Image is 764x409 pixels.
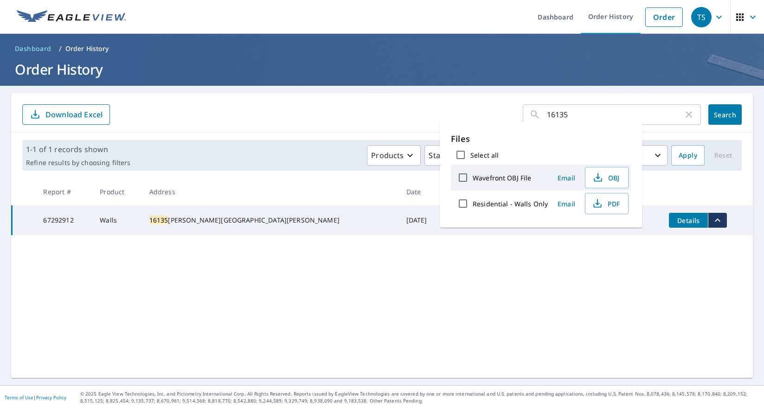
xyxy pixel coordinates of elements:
p: Refine results by choosing filters [26,159,130,167]
span: Apply [679,150,697,161]
button: Apply [671,145,705,166]
span: Details [674,216,702,225]
a: Order [645,7,683,27]
label: Wavefront OBJ File [473,173,531,182]
p: Products [371,150,404,161]
button: filesDropdownBtn-67292912 [708,213,727,228]
a: Dashboard [11,41,55,56]
button: Download Excel [22,104,110,125]
label: Select all [470,151,499,160]
span: Dashboard [15,44,51,53]
th: Date [399,178,443,205]
th: Address [142,178,399,205]
button: PDF [585,193,629,214]
p: Order History [65,44,109,53]
h1: Order History [11,60,753,79]
mark: 16135 [149,216,168,224]
p: Files [451,133,631,145]
div: [PERSON_NAME][GEOGRAPHIC_DATA][PERSON_NAME] [149,216,392,225]
button: Products [367,145,421,166]
th: Report # [36,178,92,205]
td: Walls [92,205,142,235]
button: Email [552,197,581,211]
span: Email [555,199,578,208]
div: TS [691,7,712,27]
button: Status [424,145,469,166]
button: OBJ [585,167,629,188]
button: Search [708,104,742,125]
button: Email [552,171,581,185]
nav: breadcrumb [11,41,753,56]
span: Search [716,110,734,119]
p: © 2025 Eagle View Technologies, Inc. and Pictometry International Corp. All Rights Reserved. Repo... [80,390,759,404]
li: / [59,43,62,54]
span: OBJ [591,172,621,183]
th: Product [92,178,142,205]
input: Address, Report #, Claim ID, etc. [547,102,683,128]
p: Download Excel [45,109,103,120]
a: Privacy Policy [36,394,66,401]
p: Status [429,150,451,161]
p: | [5,395,66,400]
span: Email [555,173,578,182]
td: [DATE] [399,205,443,235]
p: 1-1 of 1 records shown [26,144,130,155]
span: PDF [591,198,621,209]
button: detailsBtn-67292912 [669,213,708,228]
td: 67292912 [36,205,92,235]
a: Terms of Use [5,394,33,401]
img: EV Logo [17,10,126,24]
label: Residential - Walls Only [473,199,548,208]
